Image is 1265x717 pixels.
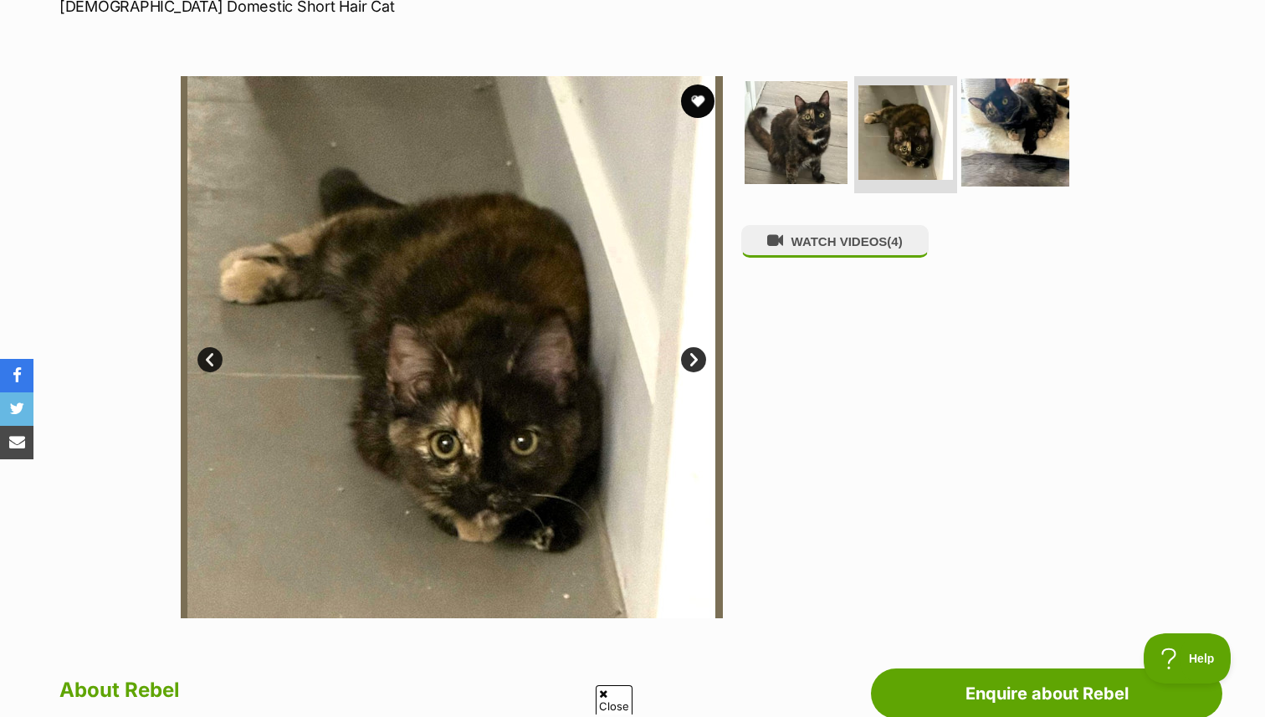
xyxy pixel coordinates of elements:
[59,672,750,709] h2: About Rebel
[723,76,1265,618] img: Photo of Rebel
[745,81,848,184] img: Photo of Rebel
[887,234,902,248] span: (4)
[596,685,632,714] span: Close
[961,79,1069,187] img: Photo of Rebel
[1144,633,1232,684] iframe: Help Scout Beacon - Open
[681,347,706,372] a: Next
[858,85,953,180] img: Photo of Rebel
[681,85,714,118] button: favourite
[181,76,723,618] img: Photo of Rebel
[741,225,929,258] button: WATCH VIDEOS(4)
[197,347,223,372] a: Prev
